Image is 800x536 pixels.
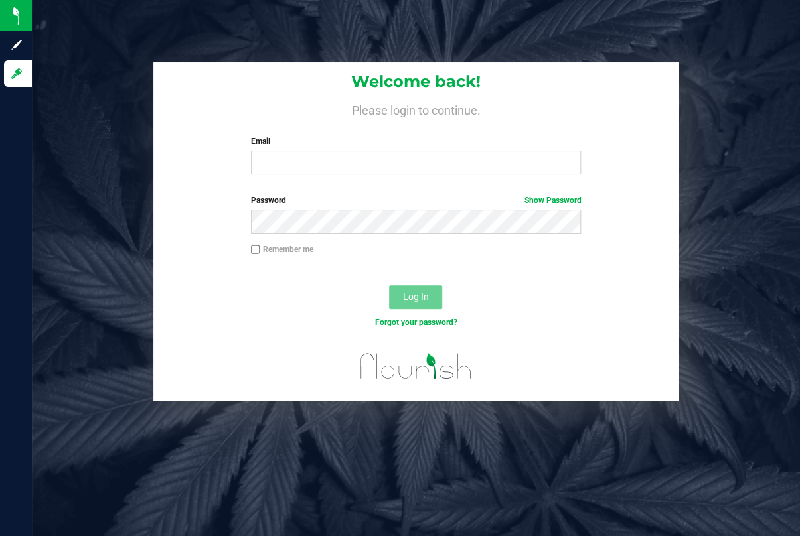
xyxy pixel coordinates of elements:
h1: Welcome back! [153,73,679,90]
a: Forgot your password? [374,318,457,327]
a: Show Password [524,196,581,205]
span: Log In [403,291,429,302]
img: flourish_logo.svg [351,342,482,390]
inline-svg: Log in [10,67,23,80]
inline-svg: Sign up [10,38,23,52]
button: Log In [389,285,442,309]
span: Password [251,196,286,205]
input: Remember me [251,245,260,254]
label: Remember me [251,243,313,255]
h4: Please login to continue. [153,101,679,117]
label: Email [251,135,582,147]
